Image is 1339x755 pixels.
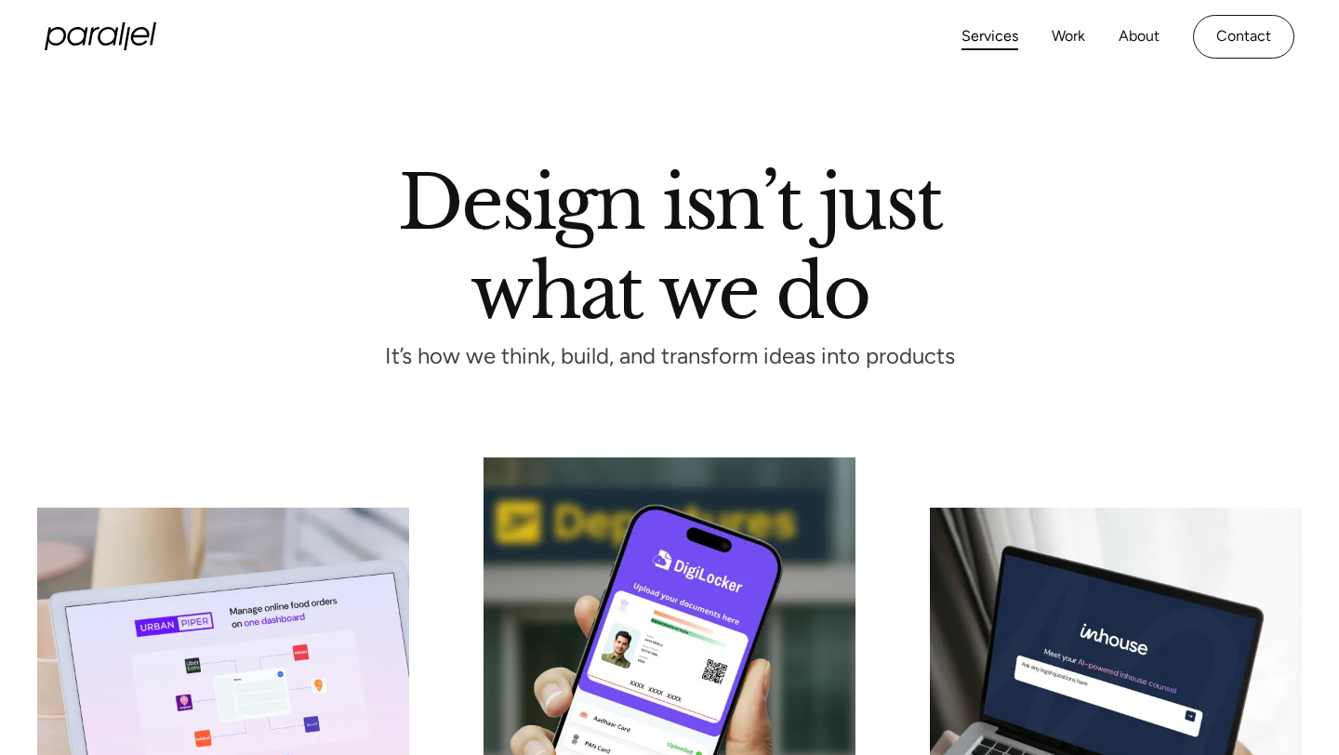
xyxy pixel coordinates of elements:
[1119,23,1160,50] a: About
[45,22,156,50] a: home
[961,23,1018,50] a: Services
[1193,15,1294,59] a: Contact
[398,166,941,319] h1: Design isn’t just what we do
[351,349,988,364] p: It’s how we think, build, and transform ideas into products
[1052,23,1085,50] a: Work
